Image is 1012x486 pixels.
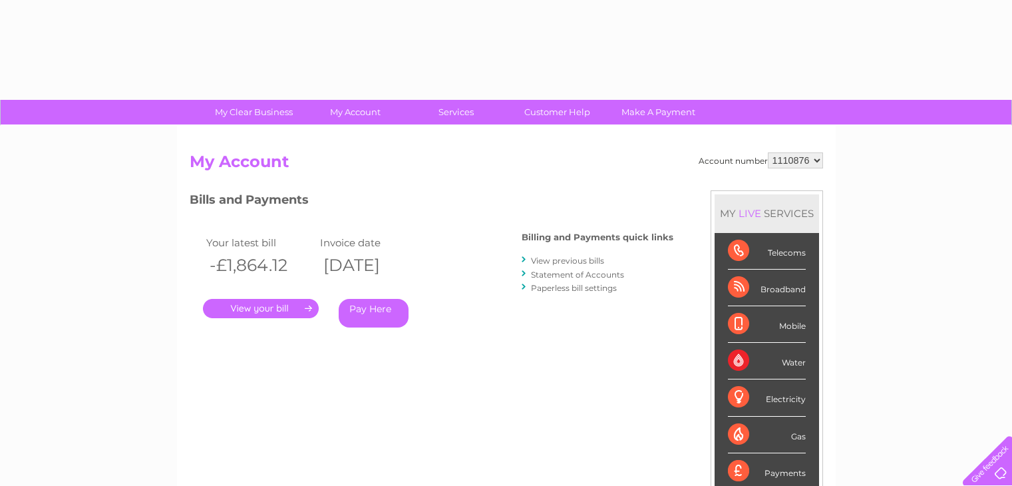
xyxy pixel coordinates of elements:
[728,233,806,270] div: Telecoms
[728,306,806,343] div: Mobile
[522,232,673,242] h4: Billing and Payments quick links
[715,194,819,232] div: MY SERVICES
[728,270,806,306] div: Broadband
[199,100,309,124] a: My Clear Business
[699,152,823,168] div: Account number
[190,190,673,214] h3: Bills and Payments
[203,299,319,318] a: .
[203,234,317,252] td: Your latest bill
[531,256,604,266] a: View previous bills
[603,100,713,124] a: Make A Payment
[736,207,764,220] div: LIVE
[339,299,409,328] a: Pay Here
[531,283,617,293] a: Paperless bill settings
[531,270,624,280] a: Statement of Accounts
[728,379,806,416] div: Electricity
[317,252,430,279] th: [DATE]
[502,100,612,124] a: Customer Help
[317,234,430,252] td: Invoice date
[728,417,806,453] div: Gas
[203,252,317,279] th: -£1,864.12
[190,152,823,178] h2: My Account
[728,343,806,379] div: Water
[401,100,511,124] a: Services
[300,100,410,124] a: My Account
